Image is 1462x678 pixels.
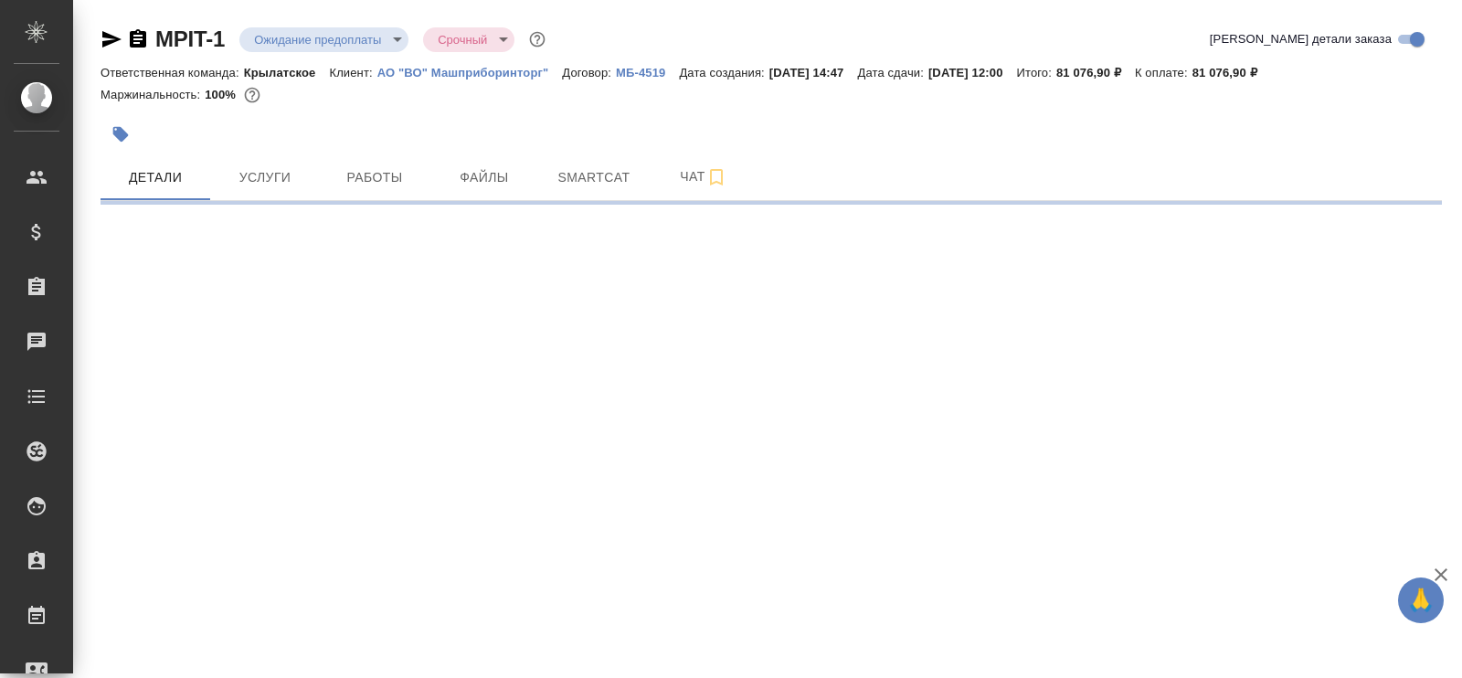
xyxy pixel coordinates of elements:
span: Услуги [221,166,309,189]
p: Ответственная команда: [101,66,244,79]
p: Клиент: [329,66,376,79]
span: Smartcat [550,166,638,189]
a: МБ-4519 [616,64,679,79]
p: 81 076,90 ₽ [1192,66,1271,79]
span: [PERSON_NAME] детали заказа [1210,30,1392,48]
p: К оплате: [1135,66,1192,79]
div: Ожидание предоплаты [239,27,408,52]
p: [DATE] 12:00 [928,66,1017,79]
span: Файлы [440,166,528,189]
a: АО "ВО" Машприборинторг" [377,64,563,79]
p: Маржинальность: [101,88,205,101]
span: Чат [660,165,747,188]
button: Скопировать ссылку [127,28,149,50]
span: Работы [331,166,418,189]
button: Срочный [432,32,493,48]
p: АО "ВО" Машприборинторг" [377,66,563,79]
button: 0.00 RUB; [240,83,264,107]
p: Крылатское [244,66,330,79]
p: Дата создания: [679,66,768,79]
button: Доп статусы указывают на важность/срочность заказа [525,27,549,51]
button: Скопировать ссылку для ЯМессенджера [101,28,122,50]
p: Договор: [562,66,616,79]
button: Ожидание предоплаты [249,32,387,48]
button: Добавить тэг [101,114,141,154]
span: Детали [111,166,199,189]
p: 81 076,90 ₽ [1056,66,1135,79]
span: 🙏 [1405,581,1436,620]
svg: Подписаться [705,166,727,188]
p: 100% [205,88,240,101]
button: 🙏 [1398,577,1444,623]
p: МБ-4519 [616,66,679,79]
div: Ожидание предоплаты [423,27,514,52]
a: MPIT-1 [155,26,225,51]
p: [DATE] 14:47 [769,66,858,79]
p: Дата сдачи: [857,66,927,79]
p: Итого: [1017,66,1056,79]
